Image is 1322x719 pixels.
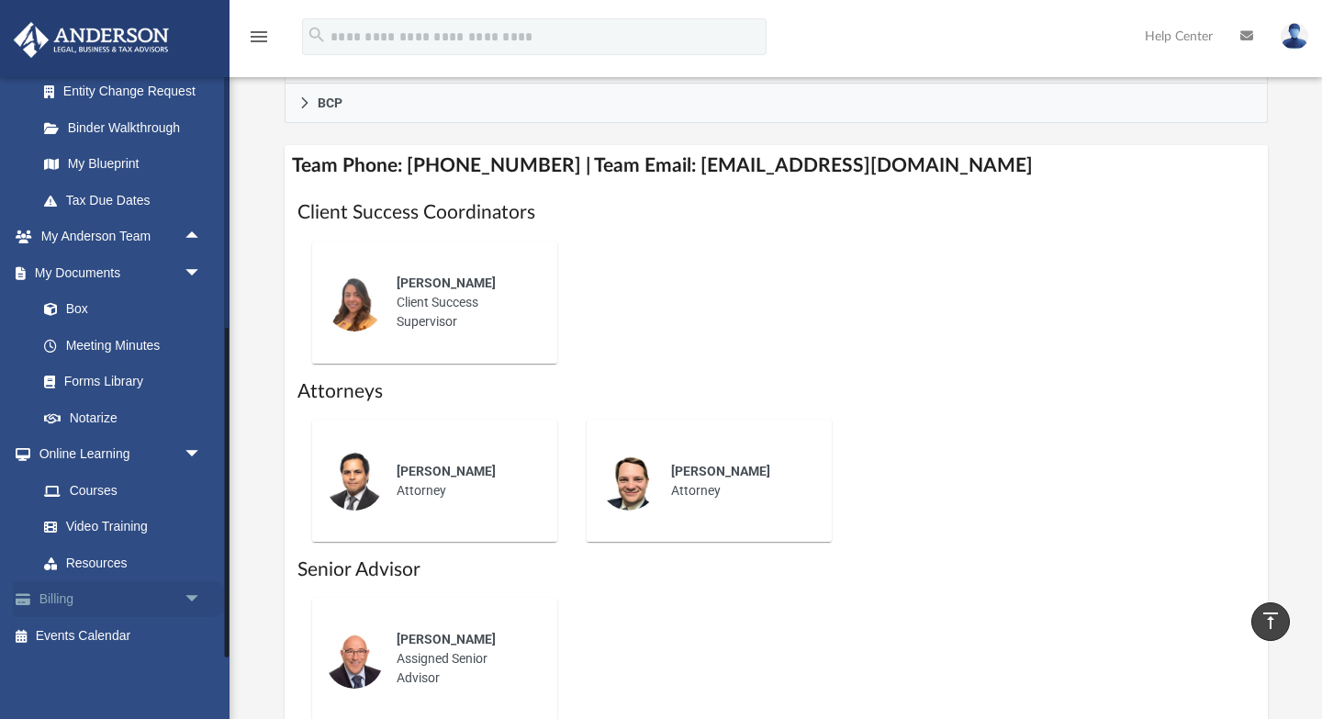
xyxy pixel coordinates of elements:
img: thumbnail [325,273,384,331]
a: Entity Change Request [26,73,230,110]
img: Anderson Advisors Platinum Portal [8,22,174,58]
a: Video Training [26,509,211,545]
a: Events Calendar [13,617,230,654]
a: Binder Walkthrough [26,109,230,146]
div: Attorney [384,449,544,513]
a: Online Learningarrow_drop_down [13,436,220,473]
img: thumbnail [325,452,384,511]
a: Resources [26,545,220,581]
a: Meeting Minutes [26,327,220,364]
a: Forms Library [26,364,211,400]
a: My Documentsarrow_drop_down [13,254,220,291]
span: [PERSON_NAME] [397,464,496,478]
span: BCP [318,96,342,109]
a: Box [26,291,211,328]
h1: Client Success Coordinators [297,199,1255,226]
i: menu [248,26,270,48]
a: Courses [26,472,220,509]
img: User Pic [1281,23,1308,50]
img: thumbnail [599,452,658,511]
span: arrow_drop_down [184,581,220,619]
h4: Team Phone: [PHONE_NUMBER] | Team Email: [EMAIL_ADDRESS][DOMAIN_NAME] [285,145,1268,186]
div: Client Success Supervisor [384,261,544,344]
div: Assigned Senior Advisor [384,617,544,701]
span: arrow_drop_down [184,254,220,292]
a: vertical_align_top [1251,602,1290,641]
h1: Senior Advisor [297,556,1255,583]
span: [PERSON_NAME] [671,464,770,478]
a: My Anderson Teamarrow_drop_up [13,219,220,255]
span: arrow_drop_up [184,219,220,256]
div: Attorney [658,449,819,513]
i: vertical_align_top [1260,610,1282,632]
i: search [307,25,327,45]
span: arrow_drop_down [184,436,220,474]
a: Billingarrow_drop_down [13,581,230,618]
img: thumbnail [325,630,384,689]
span: [PERSON_NAME] [397,632,496,646]
a: BCP [285,84,1268,123]
a: Notarize [26,399,220,436]
span: [PERSON_NAME] [397,275,496,290]
h1: Attorneys [297,378,1255,405]
a: menu [248,35,270,48]
a: My Blueprint [26,146,220,183]
a: Tax Due Dates [26,182,230,219]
